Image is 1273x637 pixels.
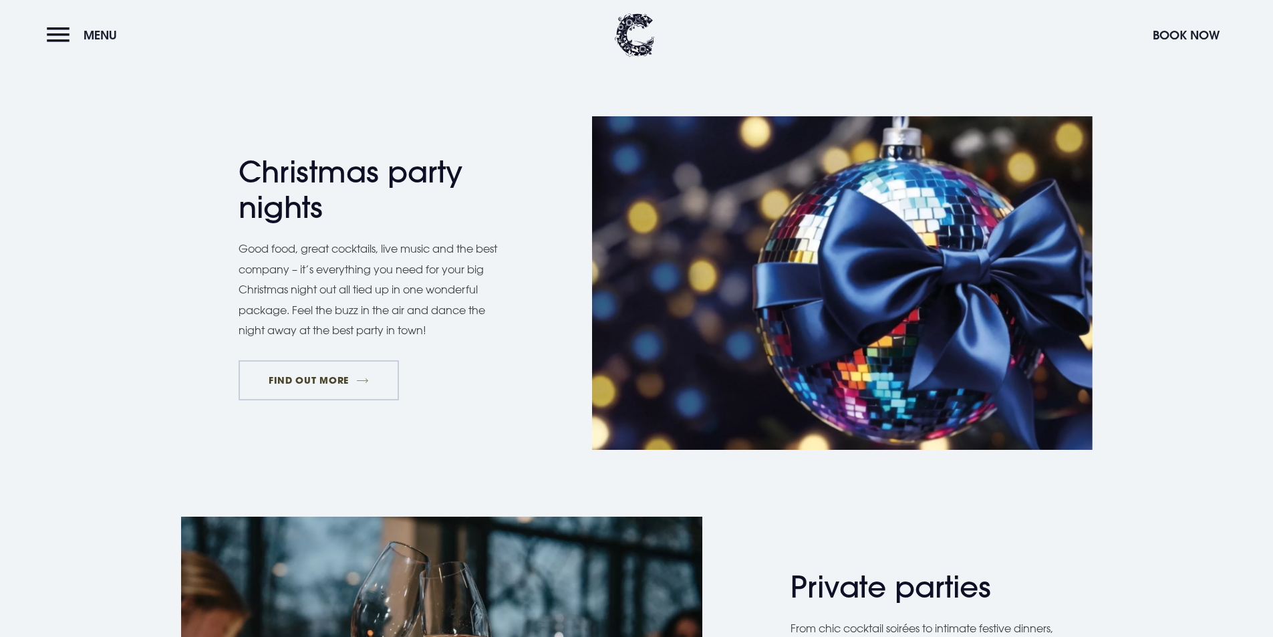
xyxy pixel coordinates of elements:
[1146,21,1226,49] button: Book Now
[239,360,400,400] a: FIND OUT MORE
[592,116,1093,450] img: Hotel Christmas in Northern Ireland
[791,569,1051,605] h2: Private parties
[47,21,124,49] button: Menu
[239,239,513,340] p: Good food, great cocktails, live music and the best company – it’s everything you need for your b...
[239,154,499,225] h2: Christmas party nights
[615,13,655,57] img: Clandeboye Lodge
[84,27,117,43] span: Menu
